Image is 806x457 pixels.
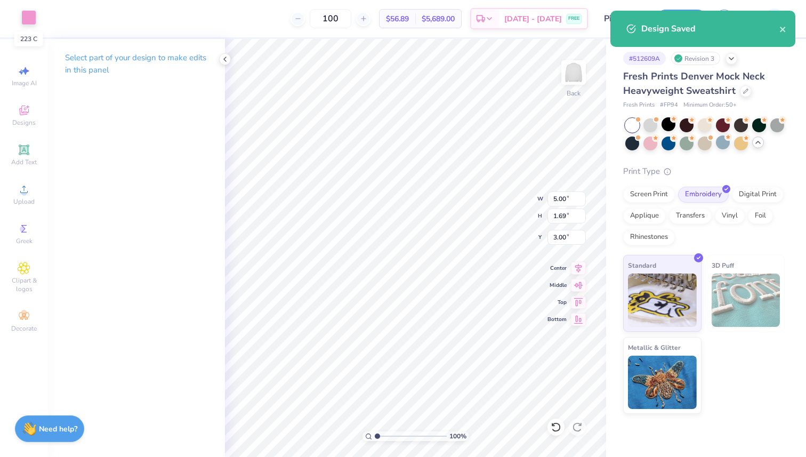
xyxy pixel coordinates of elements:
[11,324,37,333] span: Decorate
[628,356,697,409] img: Metallic & Glitter
[628,274,697,327] img: Standard
[422,13,455,25] span: $5,689.00
[779,22,787,35] button: close
[386,13,409,25] span: $56.89
[547,282,567,289] span: Middle
[715,208,745,224] div: Vinyl
[628,342,681,353] span: Metallic & Glitter
[563,62,584,83] img: Back
[16,237,33,245] span: Greek
[623,52,666,65] div: # 512609A
[748,208,773,224] div: Foil
[12,79,37,87] span: Image AI
[623,229,675,245] div: Rhinestones
[39,424,77,434] strong: Need help?
[732,187,784,203] div: Digital Print
[547,264,567,272] span: Center
[14,31,43,46] div: 223 C
[568,15,579,22] span: FREE
[5,276,43,293] span: Clipart & logos
[596,8,648,29] input: Untitled Design
[623,70,765,97] span: Fresh Prints Denver Mock Neck Heavyweight Sweatshirt
[660,101,678,110] span: # FP94
[504,13,562,25] span: [DATE] - [DATE]
[547,316,567,323] span: Bottom
[671,52,720,65] div: Revision 3
[11,158,37,166] span: Add Text
[712,260,734,271] span: 3D Puff
[683,101,737,110] span: Minimum Order: 50 +
[65,52,208,76] p: Select part of your design to make edits in this panel
[449,431,466,441] span: 100 %
[628,260,656,271] span: Standard
[12,118,36,127] span: Designs
[669,208,712,224] div: Transfers
[641,22,779,35] div: Design Saved
[623,165,785,178] div: Print Type
[623,101,655,110] span: Fresh Prints
[623,187,675,203] div: Screen Print
[678,187,729,203] div: Embroidery
[567,89,581,98] div: Back
[547,299,567,306] span: Top
[623,208,666,224] div: Applique
[13,197,35,206] span: Upload
[712,274,780,327] img: 3D Puff
[310,9,351,28] input: – –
